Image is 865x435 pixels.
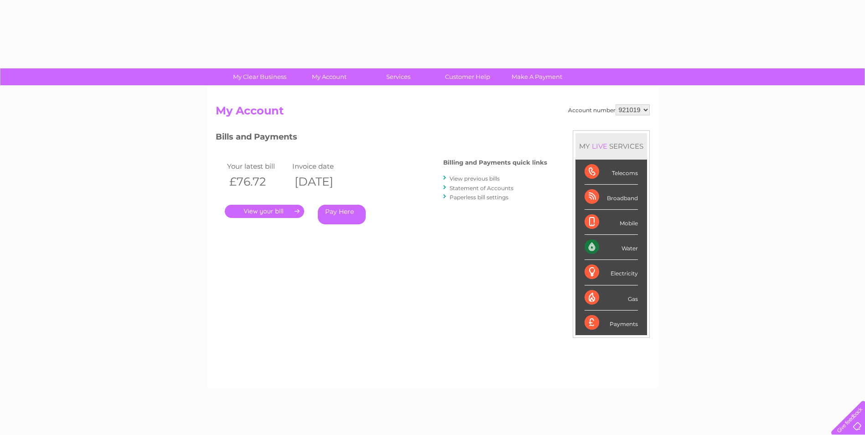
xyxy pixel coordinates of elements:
[222,68,297,85] a: My Clear Business
[585,285,638,311] div: Gas
[585,210,638,235] div: Mobile
[443,159,547,166] h4: Billing and Payments quick links
[585,160,638,185] div: Telecoms
[216,130,547,146] h3: Bills and Payments
[290,172,356,191] th: [DATE]
[585,185,638,210] div: Broadband
[290,160,356,172] td: Invoice date
[568,104,650,115] div: Account number
[225,205,304,218] a: .
[499,68,575,85] a: Make A Payment
[590,142,609,150] div: LIVE
[225,160,290,172] td: Your latest bill
[575,133,647,159] div: MY SERVICES
[585,311,638,335] div: Payments
[450,175,500,182] a: View previous bills
[216,104,650,122] h2: My Account
[430,68,505,85] a: Customer Help
[225,172,290,191] th: £76.72
[585,260,638,285] div: Electricity
[361,68,436,85] a: Services
[585,235,638,260] div: Water
[291,68,367,85] a: My Account
[450,185,513,192] a: Statement of Accounts
[450,194,508,201] a: Paperless bill settings
[318,205,366,224] a: Pay Here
